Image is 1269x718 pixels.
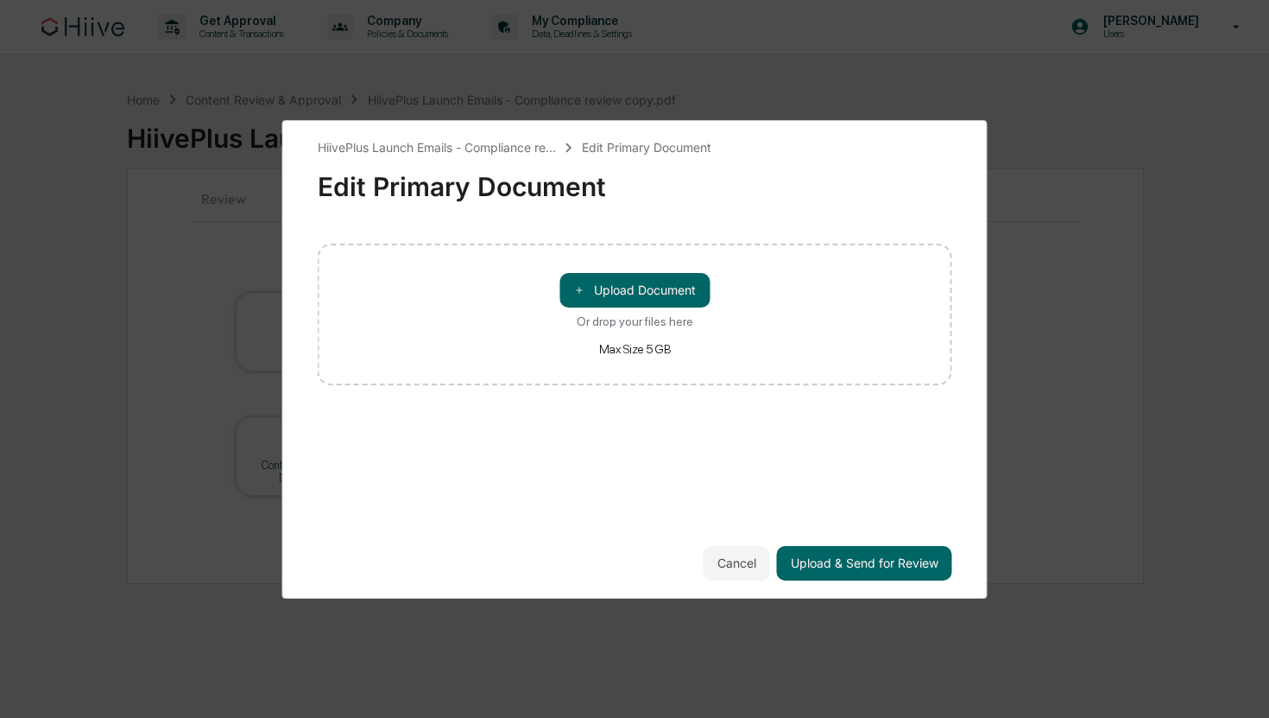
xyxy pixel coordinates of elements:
div: Or drop your files here [577,315,693,328]
button: Or drop your files hereMax Size 5 GB [559,273,710,308]
div: HiivePlus Launch Emails - Compliance re... [318,140,556,155]
div: Max Size 5 GB [599,342,671,356]
button: Upload & Send for Review [777,546,952,581]
div: Edit Primary Document [318,157,952,202]
span: ＋ [573,282,585,298]
div: Edit Primary Document [582,140,711,155]
button: Cancel [704,546,770,581]
iframe: Open customer support [1214,661,1260,708]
